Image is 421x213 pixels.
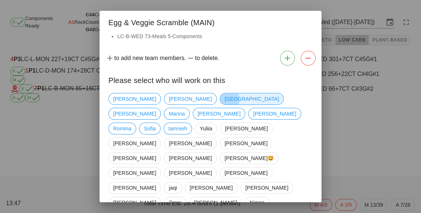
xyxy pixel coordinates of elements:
[169,153,212,164] span: [PERSON_NAME]
[113,108,156,119] span: [PERSON_NAME]
[100,48,321,69] div: to add new team members. to delete.
[200,123,212,134] span: Yuliia
[245,182,288,193] span: [PERSON_NAME]
[113,197,156,208] span: [PERSON_NAME]
[113,167,156,179] span: [PERSON_NAME]
[100,69,321,90] div: Please select who will work on this
[225,167,267,179] span: [PERSON_NAME]
[198,108,240,119] span: [PERSON_NAME]
[169,182,177,193] span: jaqi
[250,197,265,208] span: Nimna
[144,123,156,134] span: Sofia
[169,93,212,104] span: [PERSON_NAME]
[169,167,212,179] span: [PERSON_NAME]
[225,153,274,164] span: [PERSON_NAME]🤩
[113,153,156,164] span: [PERSON_NAME]
[253,108,296,119] span: [PERSON_NAME]
[225,138,267,149] span: [PERSON_NAME]
[194,197,237,208] span: [PERSON_NAME]
[113,138,156,149] span: [PERSON_NAME]
[169,108,185,119] span: Marina
[113,182,156,193] span: [PERSON_NAME]
[169,138,212,149] span: [PERSON_NAME]
[225,123,268,134] span: [PERSON_NAME]
[168,123,187,134] span: tamneih
[169,197,181,208] span: Zarar
[113,123,131,134] span: Romina
[190,182,233,193] span: [PERSON_NAME]
[225,93,279,104] span: [GEOGRAPHIC_DATA]
[113,93,156,104] span: [PERSON_NAME]
[117,32,313,40] li: LC-B-WED 73-Meals 5-Components
[100,11,321,32] div: Egg & Veggie Scramble (MAIN)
